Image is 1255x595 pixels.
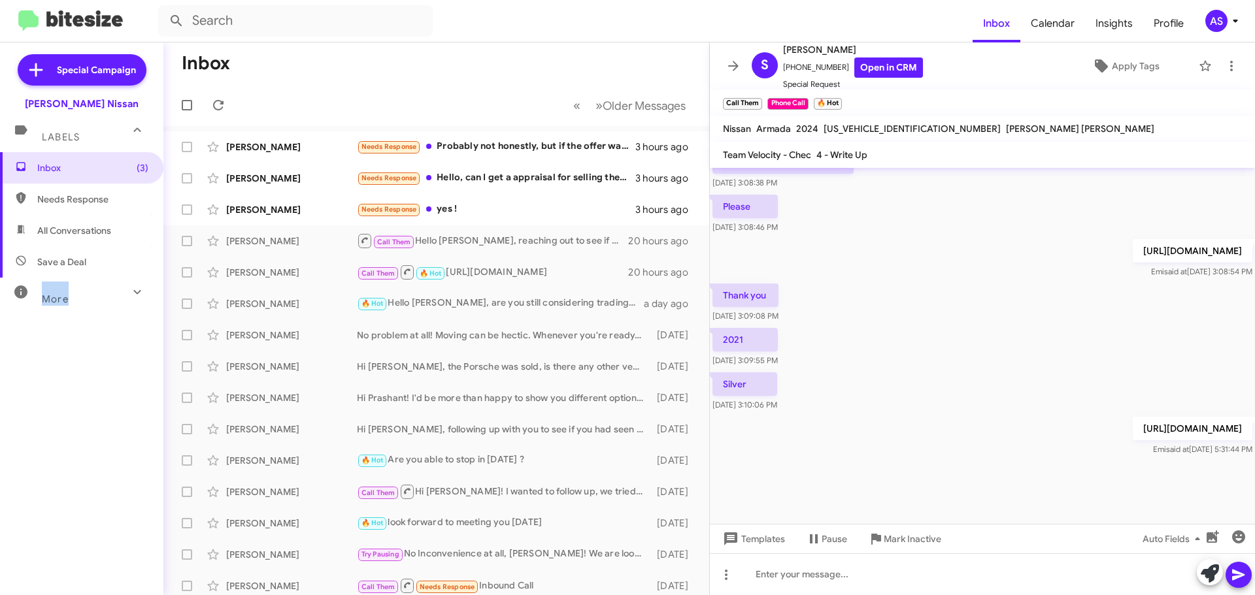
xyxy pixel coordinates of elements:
[158,5,433,37] input: Search
[226,579,357,592] div: [PERSON_NAME]
[973,5,1020,42] a: Inbox
[783,42,923,57] span: [PERSON_NAME]
[723,123,751,135] span: Nissan
[137,161,148,174] span: (3)
[226,485,357,498] div: [PERSON_NAME]
[226,423,357,436] div: [PERSON_NAME]
[1205,10,1228,32] div: AS
[1133,239,1252,263] p: [URL][DOMAIN_NAME]
[226,517,357,530] div: [PERSON_NAME]
[357,391,650,404] div: Hi Prashant! I'd be more than happy to show you different options here in person! When are you av...
[712,328,778,351] p: 2021
[226,140,357,153] div: [PERSON_NAME]
[712,283,778,307] p: Thank you
[357,329,650,342] div: No problem at all! Moving can be hectic. Whenever you're ready, feel free to reach out! If you’d ...
[712,355,778,365] span: [DATE] 3:09:55 PM
[226,360,357,373] div: [PERSON_NAME]
[357,296,644,311] div: Hello [PERSON_NAME], are you still considering trading in your Jeep Grand Cherokee L ?
[25,97,139,110] div: [PERSON_NAME] Nissan
[816,149,867,161] span: 4 - Write Up
[858,527,952,551] button: Mark Inactive
[226,454,357,467] div: [PERSON_NAME]
[650,548,699,561] div: [DATE]
[361,456,384,464] span: 🔥 Hot
[357,170,635,185] div: Hello, can I get a appraisal for selling the Rogue
[226,548,357,561] div: [PERSON_NAME]
[650,517,699,530] div: [DATE]
[650,579,699,592] div: [DATE]
[650,423,699,436] div: [DATE]
[357,515,650,530] div: look forward to meeting you [DATE]
[712,372,777,396] p: Silver
[361,583,395,591] span: Call Them
[650,329,699,342] div: [DATE]
[18,54,146,86] a: Special Campaign
[712,400,777,410] span: [DATE] 3:10:06 PM
[357,453,650,468] div: Are you able to stop in [DATE] ?
[37,193,148,206] span: Needs Response
[712,195,778,218] p: Please
[357,233,628,249] div: Hello [PERSON_NAME], reaching out to see if you can make it by [DATE] or [DATE] with your 2014 tr...
[756,123,791,135] span: Armada
[1153,444,1252,454] span: Emi [DATE] 5:31:44 PM
[1020,5,1085,42] span: Calendar
[1143,527,1205,551] span: Auto Fields
[712,222,778,232] span: [DATE] 3:08:46 PM
[1133,417,1252,440] p: [URL][DOMAIN_NAME]
[723,98,762,110] small: Call Them
[644,297,699,310] div: a day ago
[1151,266,1252,276] span: Emi [DATE] 3:08:54 PM
[361,269,395,278] span: Call Them
[603,99,686,113] span: Older Messages
[796,123,818,135] span: 2024
[783,57,923,78] span: [PHONE_NUMBER]
[226,297,357,310] div: [PERSON_NAME]
[226,234,357,248] div: [PERSON_NAME]
[1143,5,1194,42] a: Profile
[635,140,699,153] div: 3 hours ago
[361,519,384,527] span: 🔥 Hot
[357,577,650,594] div: Inbound Call
[357,423,650,436] div: Hi [PERSON_NAME], following up with you to see if you had seen anything else on our lot you might...
[650,454,699,467] div: [DATE]
[42,293,69,305] span: More
[814,98,842,110] small: 🔥 Hot
[37,161,148,174] span: Inbox
[783,78,923,91] span: Special Request
[588,92,694,119] button: Next
[595,97,603,114] span: »
[420,269,442,278] span: 🔥 Hot
[1085,5,1143,42] a: Insights
[361,142,417,151] span: Needs Response
[226,203,357,216] div: [PERSON_NAME]
[712,178,777,187] span: [DATE] 3:08:38 PM
[723,149,811,161] span: Team Velocity - Chec
[573,97,580,114] span: «
[57,63,136,76] span: Special Campaign
[361,489,395,497] span: Call Them
[822,527,847,551] span: Pause
[377,238,411,246] span: Call Them
[628,234,699,248] div: 20 hours ago
[361,205,417,214] span: Needs Response
[361,299,384,308] span: 🔥 Hot
[1006,123,1154,135] span: [PERSON_NAME] [PERSON_NAME]
[1194,10,1241,32] button: AS
[761,55,769,76] span: S
[357,483,650,500] div: Hi [PERSON_NAME]! I wanted to follow up, we tried giving you a call! How can I help you?
[635,203,699,216] div: 3 hours ago
[824,123,1001,135] span: [US_VEHICLE_IDENTIFICATION_NUMBER]
[226,266,357,279] div: [PERSON_NAME]
[226,172,357,185] div: [PERSON_NAME]
[357,202,635,217] div: yes !
[37,255,86,268] span: Save a Deal
[650,485,699,498] div: [DATE]
[361,550,399,558] span: Try Pausing
[226,329,357,342] div: [PERSON_NAME]
[357,547,650,562] div: No Inconvenience at all, [PERSON_NAME]! We are looking to assist you when you are ready !
[420,583,475,591] span: Needs Response
[182,53,230,74] h1: Inbox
